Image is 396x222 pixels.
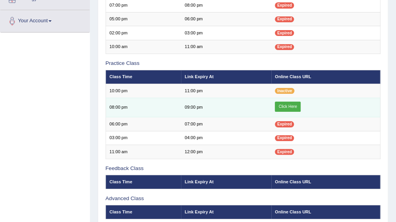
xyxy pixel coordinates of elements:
span: Expired [275,30,294,36]
td: 10:00 pm [106,84,181,98]
td: 11:00 am [106,145,181,159]
th: Link Expiry At [181,205,271,219]
th: Online Class URL [271,70,380,84]
a: Click Here [275,102,301,112]
td: 03:00 pm [181,26,271,40]
th: Link Expiry At [181,70,271,84]
h3: Advanced Class [106,196,381,202]
td: 08:00 pm [106,98,181,117]
td: 07:00 pm [181,117,271,131]
th: Online Class URL [271,205,380,219]
td: 09:00 pm [181,98,271,117]
th: Class Time [106,205,181,219]
th: Link Expiry At [181,175,271,189]
td: 02:00 pm [106,26,181,40]
span: Expired [275,16,294,22]
span: Inactive [275,88,294,94]
h3: Feedback Class [106,166,381,172]
td: 10:00 am [106,40,181,54]
a: Your Account [0,10,90,30]
span: Expired [275,121,294,127]
span: Expired [275,2,294,8]
span: Expired [275,135,294,141]
td: 11:00 pm [181,84,271,98]
td: 04:00 pm [181,131,271,145]
th: Class Time [106,70,181,84]
td: 06:00 pm [181,12,271,26]
span: Expired [275,149,294,155]
td: 05:00 pm [106,12,181,26]
td: 11:00 am [181,40,271,54]
th: Online Class URL [271,175,380,189]
span: Expired [275,44,294,50]
th: Class Time [106,175,181,189]
h3: Practice Class [106,61,381,66]
td: 12:00 pm [181,145,271,159]
td: 06:00 pm [106,117,181,131]
td: 03:00 pm [106,131,181,145]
